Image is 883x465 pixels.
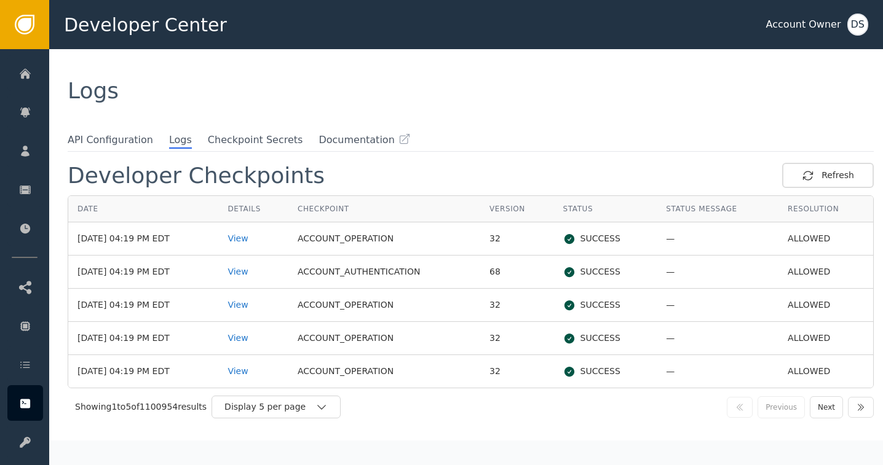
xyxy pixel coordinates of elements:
[228,203,279,214] div: Details
[778,256,873,289] td: ALLOWED
[68,322,218,355] td: [DATE] 04:19 PM EDT
[657,355,778,388] td: —
[288,222,480,256] td: ACCOUNT_OPERATION
[480,322,554,355] td: 32
[169,133,192,149] span: Logs
[228,365,279,378] div: View
[298,203,471,214] div: Checkpoint
[657,222,778,256] td: —
[319,133,394,147] span: Documentation
[288,256,480,289] td: ACCOUNT_AUTHENTICATION
[228,299,279,311] div: View
[563,365,648,378] div: SUCCESS
[224,401,315,413] div: Display 5 per page
[68,165,325,187] div: Developer Checkpoints
[810,396,843,418] button: Next
[802,169,854,182] div: Refresh
[208,133,303,147] span: Checkpoint Secrets
[778,322,873,355] td: ALLOWED
[288,289,480,322] td: ACCOUNT_OPERATION
[788,203,864,214] div: Resolution
[666,203,769,214] div: Status Message
[778,222,873,256] td: ALLOWED
[563,299,648,311] div: SUCCESS
[480,289,554,322] td: 32
[228,332,279,345] div: View
[68,289,218,322] td: [DATE] 04:19 PM EDT
[212,396,341,418] button: Display 5 per page
[657,289,778,322] td: —
[68,222,218,256] td: [DATE] 04:19 PM EDT
[766,17,841,32] div: Account Owner
[847,14,868,36] button: DS
[68,133,153,147] span: API Configuration
[480,256,554,289] td: 68
[288,355,480,388] td: ACCOUNT_OPERATION
[228,265,279,278] div: View
[319,133,410,147] a: Documentation
[782,163,874,188] button: Refresh
[228,232,279,245] div: View
[563,203,648,214] div: Status
[68,256,218,289] td: [DATE] 04:19 PM EDT
[489,203,545,214] div: Version
[288,322,480,355] td: ACCOUNT_OPERATION
[68,355,218,388] td: [DATE] 04:19 PM EDT
[778,355,873,388] td: ALLOWED
[77,203,209,214] div: Date
[480,355,554,388] td: 32
[657,322,778,355] td: —
[563,332,648,345] div: SUCCESS
[480,222,554,256] td: 32
[68,78,119,103] span: Logs
[64,11,227,39] span: Developer Center
[778,289,873,322] td: ALLOWED
[75,401,207,413] div: Showing 1 to 5 of 1100954 results
[563,265,648,278] div: SUCCESS
[563,232,648,245] div: SUCCESS
[657,256,778,289] td: —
